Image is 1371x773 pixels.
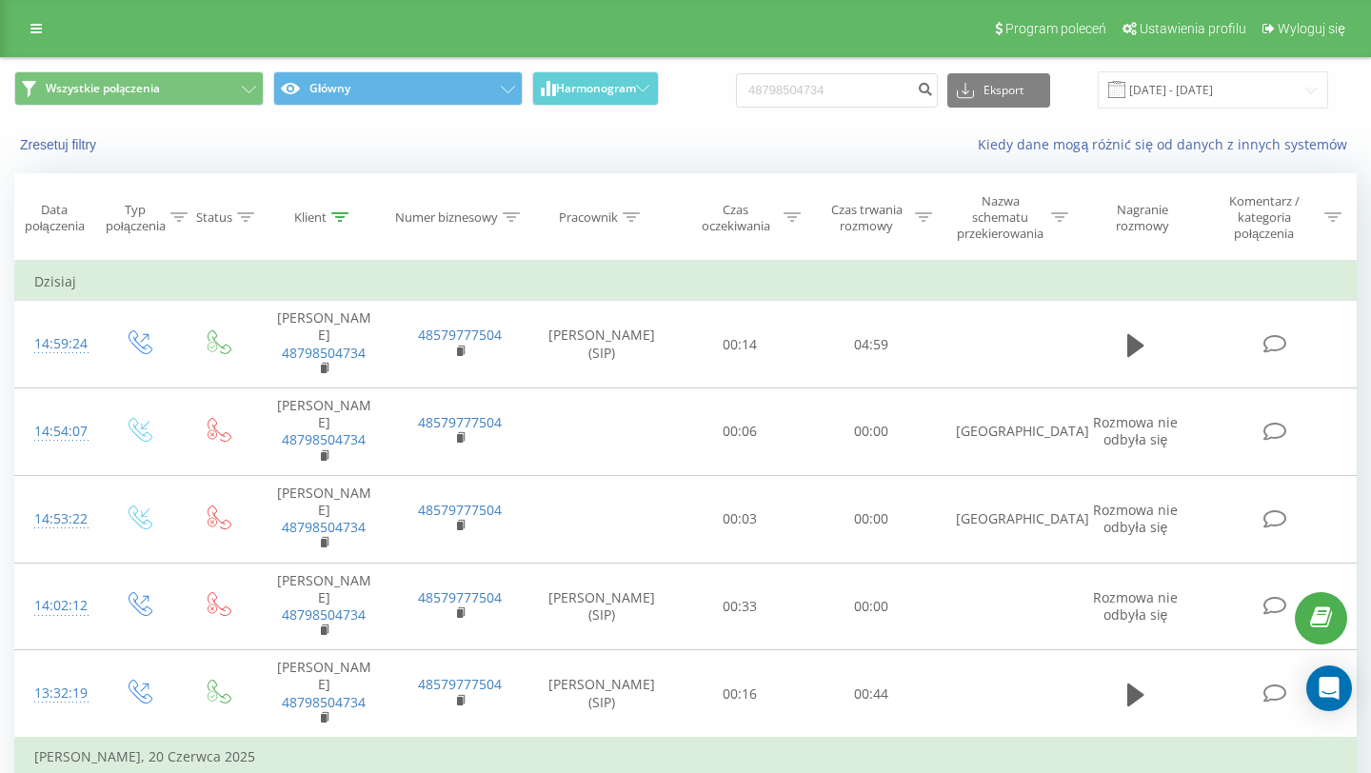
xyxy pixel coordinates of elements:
span: Wyloguj się [1278,21,1345,36]
div: Klient [294,209,327,226]
td: 00:33 [675,563,806,650]
span: Rozmowa nie odbyła się [1093,501,1178,536]
button: Harmonogram [532,71,659,106]
div: Komentarz / kategoria połączenia [1208,193,1320,242]
td: [PERSON_NAME] (SIP) [528,650,675,738]
td: [GEOGRAPHIC_DATA] [937,388,1073,476]
a: 48798504734 [282,430,366,448]
div: Typ połączenia [106,202,166,234]
a: 48798504734 [282,344,366,362]
td: 00:06 [675,388,806,476]
span: Harmonogram [556,82,636,95]
td: [PERSON_NAME] (SIP) [528,301,675,388]
div: 14:54:07 [34,413,80,450]
td: [PERSON_NAME] [256,301,392,388]
td: Dzisiaj [15,263,1357,301]
a: 48798504734 [282,518,366,536]
div: 14:53:22 [34,501,80,538]
td: 00:44 [805,650,937,738]
div: Nagranie rozmowy [1090,202,1194,234]
td: 00:03 [675,475,806,563]
span: Rozmowa nie odbyła się [1093,588,1178,624]
div: 14:02:12 [34,587,80,624]
div: Pracownik [559,209,618,226]
td: [PERSON_NAME] [256,563,392,650]
span: Ustawienia profilu [1140,21,1246,36]
div: Data połączenia [15,202,93,234]
td: [PERSON_NAME] [256,475,392,563]
a: 48579777504 [418,588,502,606]
a: Kiedy dane mogą różnić się od danych z innych systemów [978,135,1357,153]
a: 48579777504 [418,675,502,693]
td: 00:00 [805,388,937,476]
td: 00:00 [805,563,937,650]
button: Wszystkie połączenia [14,71,264,106]
a: 48579777504 [418,326,502,344]
div: Czas trwania rozmowy [823,202,910,234]
span: Program poleceń [1005,21,1106,36]
td: 04:59 [805,301,937,388]
a: 48579777504 [418,413,502,431]
input: Wyszukiwanie według numeru [736,73,938,108]
a: 48798504734 [282,693,366,711]
button: Główny [273,71,523,106]
div: Open Intercom Messenger [1306,665,1352,711]
td: 00:16 [675,650,806,738]
span: Wszystkie połączenia [46,81,160,96]
td: [PERSON_NAME] [256,650,392,738]
td: 00:00 [805,475,937,563]
td: [PERSON_NAME] (SIP) [528,563,675,650]
div: 13:32:19 [34,675,80,712]
div: Czas oczekiwania [692,202,780,234]
td: [PERSON_NAME] [256,388,392,476]
a: 48579777504 [418,501,502,519]
td: 00:14 [675,301,806,388]
a: 48798504734 [282,605,366,624]
div: 14:59:24 [34,326,80,363]
div: Numer biznesowy [395,209,498,226]
div: Status [196,209,232,226]
button: Eksport [947,73,1050,108]
div: Nazwa schematu przekierowania [954,193,1046,242]
button: Zresetuj filtry [14,136,106,153]
td: [GEOGRAPHIC_DATA] [937,475,1073,563]
span: Rozmowa nie odbyła się [1093,413,1178,448]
